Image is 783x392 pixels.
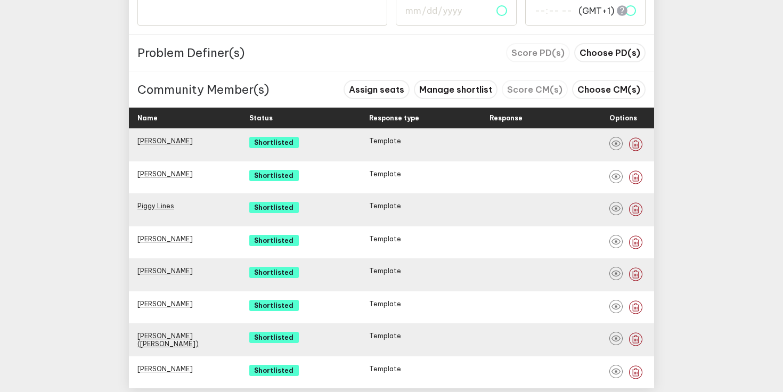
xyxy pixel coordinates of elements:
[349,84,404,95] span: Assign seats
[137,82,269,97] p: Community Member(s)
[249,108,361,128] div: Status
[249,202,299,213] span: Shortlisted
[414,80,497,99] button: Manage shortlist
[249,365,299,376] span: Shortlisted
[137,267,193,275] a: [PERSON_NAME]
[249,332,299,343] span: Shortlisted
[137,300,193,308] a: [PERSON_NAME]
[574,43,646,62] button: Choose PD(s)
[344,80,410,99] button: Assign seats
[369,137,481,153] div: Template
[249,300,299,311] span: Shortlisted
[249,235,299,246] span: Shortlisted
[369,300,481,315] div: Template
[572,80,646,99] button: Choose CM(s)
[419,84,492,95] span: Manage shortlist
[137,170,193,178] a: [PERSON_NAME]
[490,108,601,128] div: Response
[369,267,481,283] div: Template
[369,235,481,250] div: Template
[137,45,244,60] p: Problem Definer(s)
[137,235,193,243] a: [PERSON_NAME]
[577,84,640,95] span: Choose CM(s)
[137,108,241,128] div: Name
[369,365,481,380] div: Template
[249,137,299,148] span: Shortlisted
[249,267,299,278] span: Shortlisted
[369,170,481,185] div: Template
[578,5,614,16] span: ( GMT+1 )
[137,202,174,210] a: Piggy Lines
[580,47,640,58] span: Choose PD(s)
[137,137,193,145] a: [PERSON_NAME]
[137,332,199,348] a: [PERSON_NAME] ([PERSON_NAME])
[137,365,193,373] a: [PERSON_NAME]
[369,108,481,128] div: Response type
[369,332,481,348] div: Template
[249,170,299,181] span: Shortlisted
[369,202,481,218] div: Template
[609,108,637,128] div: Options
